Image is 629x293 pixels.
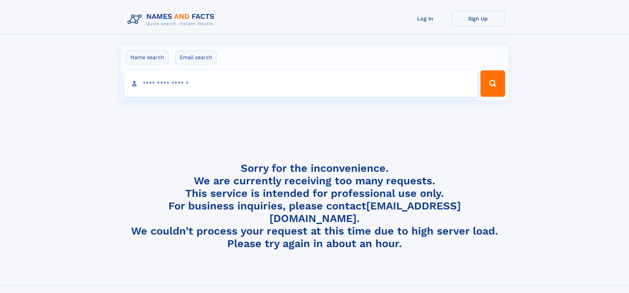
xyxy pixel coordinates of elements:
[480,70,505,97] button: Search Button
[452,11,505,27] a: Sign Up
[126,51,168,64] label: Name search
[125,162,505,250] h4: Sorry for the inconvenience. We are currently receiving too many requests. This service is intend...
[269,200,461,225] a: [EMAIL_ADDRESS][DOMAIN_NAME]
[125,11,220,28] img: Logo Names and Facts
[124,70,478,97] input: search input
[399,11,452,27] a: Log In
[175,51,217,64] label: Email search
